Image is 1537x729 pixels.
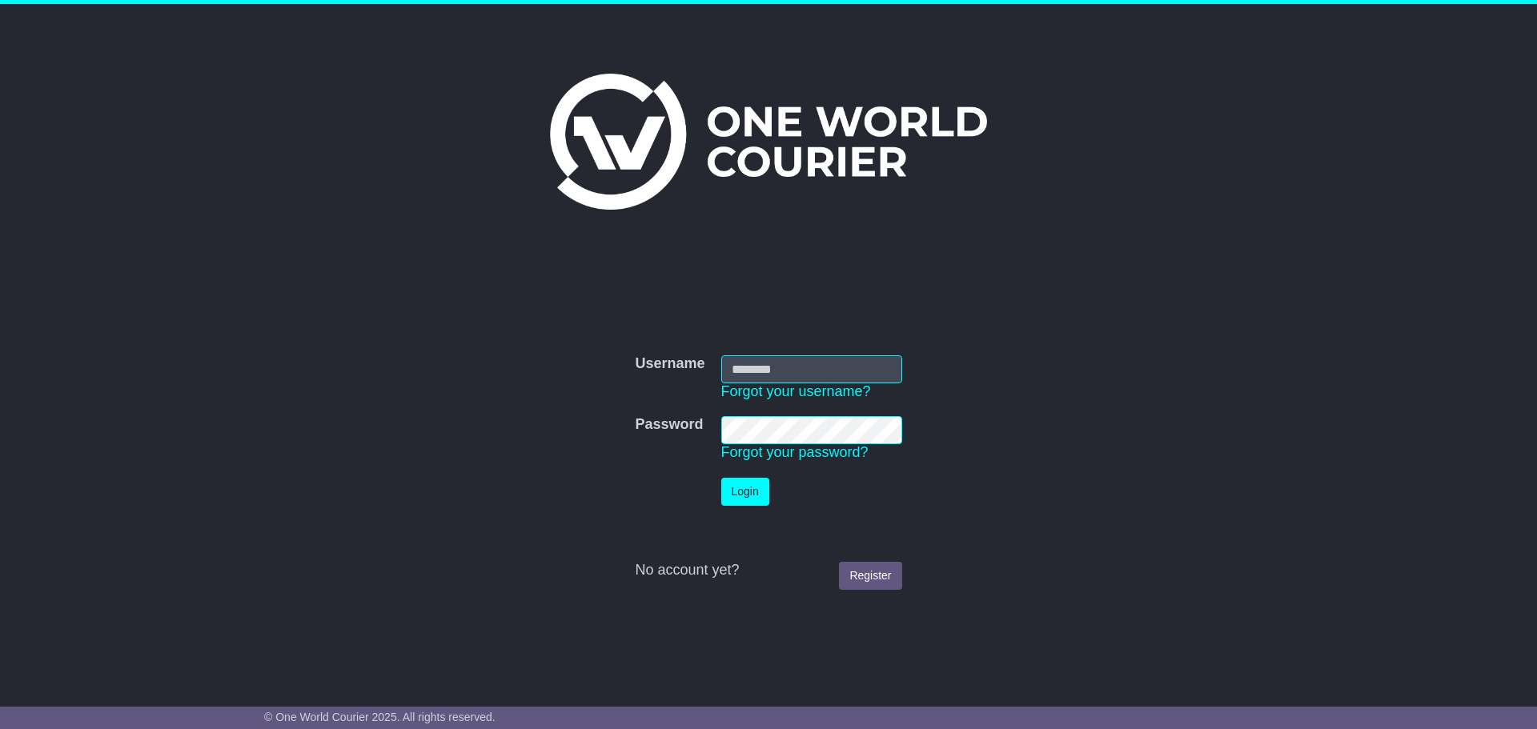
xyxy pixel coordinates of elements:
span: © One World Courier 2025. All rights reserved. [264,711,496,723]
img: One World [550,74,987,210]
a: Forgot your password? [721,444,869,460]
button: Login [721,478,769,506]
label: Username [635,355,704,373]
label: Password [635,416,703,434]
a: Register [839,562,901,590]
div: No account yet? [635,562,901,579]
a: Forgot your username? [721,383,871,399]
